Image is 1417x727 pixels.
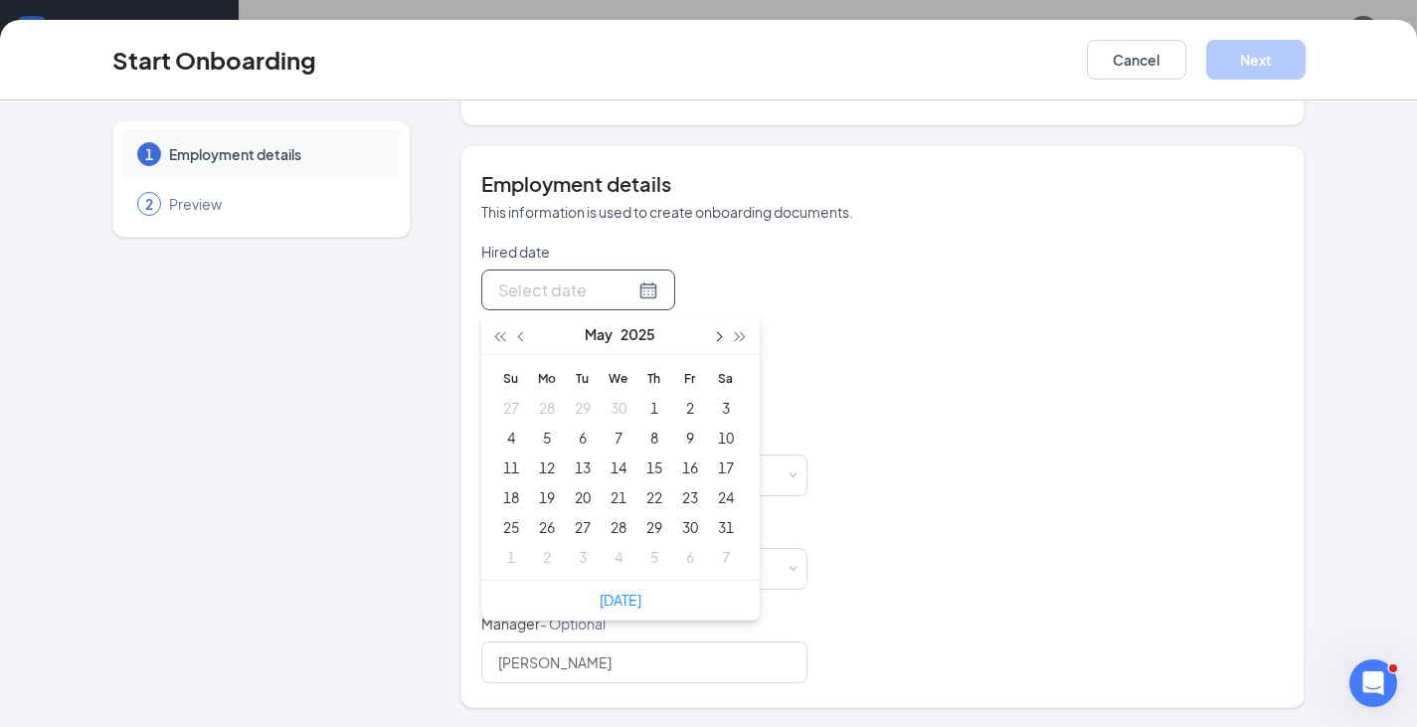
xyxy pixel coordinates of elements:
p: Manager [481,614,807,634]
span: Employment details [169,144,382,164]
div: 26 [535,515,559,539]
div: 13 [571,455,595,479]
iframe: Intercom live chat [1349,659,1397,707]
td: 2025-06-03 [565,542,601,572]
div: 6 [571,426,595,450]
div: 28 [607,515,630,539]
div: 7 [607,426,630,450]
td: 2025-05-27 [565,512,601,542]
td: 2025-05-30 [672,512,708,542]
td: 2025-05-15 [636,453,672,482]
td: 2025-05-06 [565,423,601,453]
th: Su [493,363,529,393]
button: Cancel [1087,40,1186,80]
div: 29 [642,515,666,539]
div: 15 [642,455,666,479]
td: 2025-04-29 [565,393,601,423]
th: We [601,363,636,393]
td: 2025-05-22 [636,482,672,512]
td: 2025-05-11 [493,453,529,482]
div: 3 [571,545,595,569]
td: 2025-05-28 [601,512,636,542]
a: [DATE] [600,591,641,609]
span: 2 [145,194,153,214]
td: 2025-06-01 [493,542,529,572]
td: 2025-05-21 [601,482,636,512]
div: 4 [607,545,630,569]
button: 2025 [620,314,655,354]
div: 24 [714,485,738,509]
td: 2025-05-26 [529,512,565,542]
td: 2025-04-27 [493,393,529,423]
input: Select date [498,277,634,302]
button: May [585,314,613,354]
td: 2025-05-18 [493,482,529,512]
td: 2025-05-16 [672,453,708,482]
div: 1 [642,396,666,420]
td: 2025-05-13 [565,453,601,482]
div: 27 [499,396,523,420]
td: 2025-06-05 [636,542,672,572]
td: 2025-05-14 [601,453,636,482]
td: 2025-06-06 [672,542,708,572]
div: 12 [535,455,559,479]
span: Preview [169,194,382,214]
div: 18 [499,485,523,509]
div: 25 [499,515,523,539]
div: 10 [714,426,738,450]
th: Fr [672,363,708,393]
p: Hired date [481,242,807,262]
div: 9 [678,426,702,450]
div: 3 [714,396,738,420]
div: 4 [499,426,523,450]
td: 2025-05-04 [493,423,529,453]
div: 30 [678,515,702,539]
div: 23 [678,485,702,509]
td: 2025-05-29 [636,512,672,542]
div: 5 [642,545,666,569]
div: 31 [714,515,738,539]
td: 2025-06-04 [601,542,636,572]
div: 2 [678,396,702,420]
div: 14 [607,455,630,479]
th: Mo [529,363,565,393]
td: 2025-05-24 [708,482,744,512]
span: - Optional [540,615,606,633]
div: 6 [678,545,702,569]
td: 2025-05-19 [529,482,565,512]
td: 2025-05-31 [708,512,744,542]
button: Next [1206,40,1306,80]
td: 2025-05-23 [672,482,708,512]
td: 2025-04-30 [601,393,636,423]
div: 19 [535,485,559,509]
div: 30 [607,396,630,420]
h4: Employment details [481,170,1285,198]
div: 22 [642,485,666,509]
td: 2025-05-10 [708,423,744,453]
td: 2025-04-28 [529,393,565,423]
div: 21 [607,485,630,509]
td: 2025-06-07 [708,542,744,572]
td: 2025-05-01 [636,393,672,423]
div: 27 [571,515,595,539]
td: 2025-05-17 [708,453,744,482]
div: 8 [642,426,666,450]
td: 2025-05-05 [529,423,565,453]
div: 5 [535,426,559,450]
div: 11 [499,455,523,479]
div: 2 [535,545,559,569]
td: 2025-05-09 [672,423,708,453]
th: Th [636,363,672,393]
h3: Start Onboarding [112,43,316,77]
div: 29 [571,396,595,420]
td: 2025-06-02 [529,542,565,572]
p: This information is used to create onboarding documents. [481,202,1285,222]
td: 2025-05-07 [601,423,636,453]
span: 1 [145,144,153,164]
div: 28 [535,396,559,420]
td: 2025-05-12 [529,453,565,482]
td: 2025-05-20 [565,482,601,512]
input: Manager name [481,641,807,683]
th: Tu [565,363,601,393]
td: 2025-05-03 [708,393,744,423]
